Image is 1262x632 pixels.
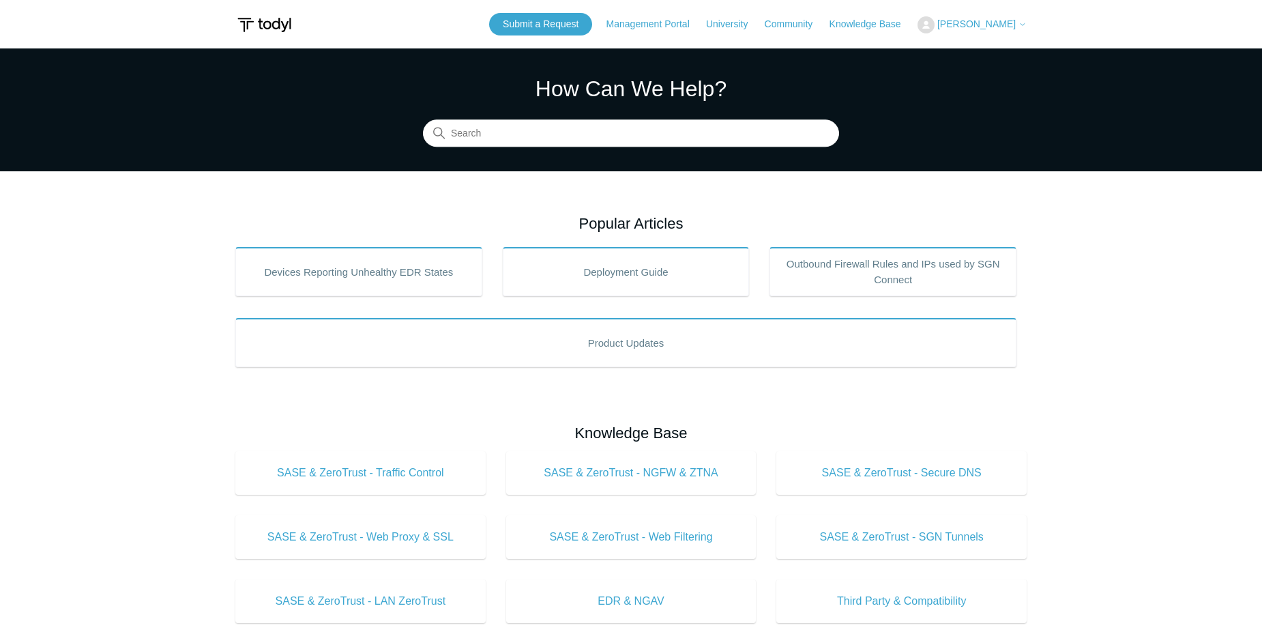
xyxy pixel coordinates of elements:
a: Submit a Request [489,13,592,35]
h1: How Can We Help? [423,72,839,105]
a: SASE & ZeroTrust - NGFW & ZTNA [506,451,757,495]
span: [PERSON_NAME] [937,18,1016,29]
a: Knowledge Base [830,17,915,31]
a: SASE & ZeroTrust - SGN Tunnels [776,515,1027,559]
a: Third Party & Compatibility [776,579,1027,623]
span: Third Party & Compatibility [797,593,1006,609]
span: SASE & ZeroTrust - LAN ZeroTrust [256,593,465,609]
a: Product Updates [235,318,1016,367]
span: EDR & NGAV [527,593,736,609]
a: SASE & ZeroTrust - Web Proxy & SSL [235,515,486,559]
img: Todyl Support Center Help Center home page [235,12,293,38]
a: Outbound Firewall Rules and IPs used by SGN Connect [769,247,1016,296]
input: Search [423,120,839,147]
span: SASE & ZeroTrust - NGFW & ZTNA [527,465,736,481]
h2: Knowledge Base [235,422,1027,444]
a: SASE & ZeroTrust - Traffic Control [235,451,486,495]
a: SASE & ZeroTrust - LAN ZeroTrust [235,579,486,623]
span: SASE & ZeroTrust - Web Proxy & SSL [256,529,465,545]
button: [PERSON_NAME] [918,16,1027,33]
span: SASE & ZeroTrust - Secure DNS [797,465,1006,481]
h2: Popular Articles [235,212,1027,235]
a: Devices Reporting Unhealthy EDR States [235,247,482,296]
span: SASE & ZeroTrust - SGN Tunnels [797,529,1006,545]
a: Deployment Guide [503,247,750,296]
a: SASE & ZeroTrust - Secure DNS [776,451,1027,495]
a: Community [765,17,827,31]
a: University [706,17,761,31]
a: EDR & NGAV [506,579,757,623]
span: SASE & ZeroTrust - Web Filtering [527,529,736,545]
span: SASE & ZeroTrust - Traffic Control [256,465,465,481]
a: Management Portal [606,17,703,31]
a: SASE & ZeroTrust - Web Filtering [506,515,757,559]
